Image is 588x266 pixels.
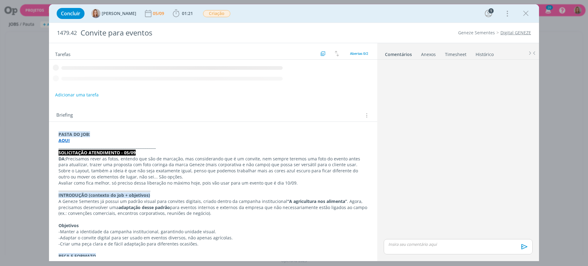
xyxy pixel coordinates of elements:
[421,51,436,58] div: Anexos
[58,241,368,247] p: -Criar uma peça clara e de fácil adaptação para diferentes ocasiões.
[335,51,339,56] img: arrow-down-up.svg
[445,49,467,58] a: Timesheet
[58,168,368,180] p: Sobre o Layout, também a ideia é que não seja exatamente igual, penso que podemos trabalhar mais ...
[119,204,170,210] strong: adaptação desse padrão
[58,235,368,241] p: -Adaptar o convite digital para ser usado em eventos diversos, não apenas agrícolas.
[58,144,156,149] strong: _____________________________________________________
[58,198,368,217] p: A Geneze Sementes já possui um padrão visual para convites digitais, criado dentro da campanha in...
[57,8,85,19] button: Concluir
[49,4,539,261] div: dialog
[350,51,368,56] span: Abertas 0/2
[91,9,136,18] button: A[PERSON_NAME]
[55,89,99,100] button: Adicionar uma tarefa
[58,186,368,192] p: __________________________________________________
[57,30,77,36] span: 1479.42
[287,198,347,204] strong: “A agricultura nos alimenta”
[203,10,231,17] button: Criação
[78,25,331,40] div: Convite para eventos
[55,50,70,57] span: Tarefas
[171,9,194,18] button: 01:21
[58,229,368,235] p: -Manter a identidade da campanha institucional, garantindo unidade visual.
[56,111,73,119] span: Briefing
[91,9,100,18] img: A
[475,49,494,58] a: Histórico
[58,180,368,186] p: Avaliar como fica melhor, só preciso dessa liberação no máximo hoje, pois vão usar para um evento...
[58,223,79,228] strong: Objetivos
[153,11,165,16] div: 05/09
[385,49,412,58] a: Comentários
[488,8,494,13] div: 1
[58,156,66,162] strong: DA:
[58,253,96,259] strong: PEÇA E FORMATO
[58,192,150,198] strong: INTRODUÇÃO (contexto do job + objetivos)
[182,10,193,16] span: 01:21
[58,131,90,137] strong: PASTA DO JOB:
[61,11,80,16] span: Concluir
[58,150,136,155] strong: SOLICITAÇÃO ATENDIMENTO - 05/09
[500,30,531,36] a: Digital GENEZE
[458,30,495,36] a: Geneze Sementes
[58,156,368,168] p: Precisamos rever as fotos, entendo que são de marcação, mas considerando que é um convite, nem se...
[58,137,70,143] a: AQUI
[484,9,493,18] button: 1
[102,11,136,16] span: [PERSON_NAME]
